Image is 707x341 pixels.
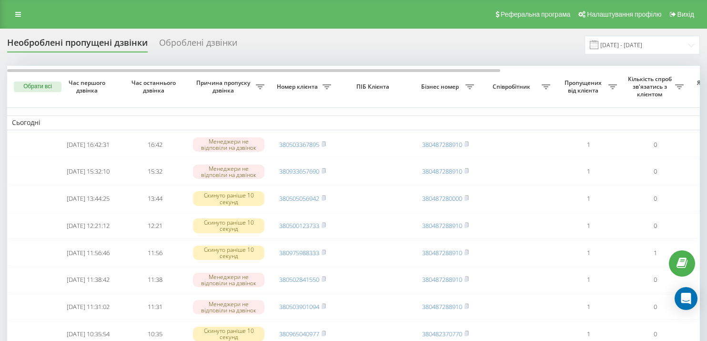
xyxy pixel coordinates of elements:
[417,83,465,91] span: Бізнес номер
[422,275,462,284] a: 380487288910
[422,248,462,257] a: 380487288910
[279,194,319,203] a: 380505056942
[422,140,462,149] a: 380487288910
[193,327,264,341] div: Скинуто раніше 10 секунд
[279,302,319,311] a: 380503901094
[622,186,688,211] td: 0
[344,83,404,91] span: ПІБ Клієнта
[55,294,121,320] td: [DATE] 11:31:02
[121,186,188,211] td: 13:44
[622,294,688,320] td: 0
[587,10,661,18] span: Налаштування профілю
[422,221,462,230] a: 380487288910
[622,268,688,293] td: 0
[193,79,256,94] span: Причина пропуску дзвінка
[555,132,622,157] td: 1
[55,159,121,184] td: [DATE] 15:32:10
[193,165,264,179] div: Менеджери не відповіли на дзвінок
[626,75,675,98] span: Кількість спроб зв'язатись з клієнтом
[422,302,462,311] a: 380487288910
[193,300,264,314] div: Менеджери не відповіли на дзвінок
[677,10,694,18] span: Вихід
[279,248,319,257] a: 380975988333
[422,167,462,176] a: 380487288910
[193,137,264,152] div: Менеджери не відповіли на дзвінок
[121,240,188,266] td: 11:56
[560,79,608,94] span: Пропущених від клієнта
[193,218,264,233] div: Скинуто раніше 10 секунд
[279,167,319,176] a: 380933657690
[7,38,148,52] div: Необроблені пропущені дзвінки
[622,132,688,157] td: 0
[555,240,622,266] td: 1
[193,246,264,260] div: Скинуто раніше 10 секунд
[279,221,319,230] a: 380500123733
[55,213,121,238] td: [DATE] 12:21:12
[274,83,323,91] span: Номер клієнта
[279,275,319,284] a: 380502841550
[193,273,264,287] div: Менеджери не відповіли на дзвінок
[121,268,188,293] td: 11:38
[129,79,181,94] span: Час останнього дзвінка
[279,140,319,149] a: 380503367895
[622,240,688,266] td: 1
[159,38,237,52] div: Оброблені дзвінки
[422,194,462,203] a: 380487280000
[55,268,121,293] td: [DATE] 11:38:42
[555,294,622,320] td: 1
[55,240,121,266] td: [DATE] 11:56:46
[555,186,622,211] td: 1
[14,82,61,92] button: Обрати всі
[501,10,571,18] span: Реферальна програма
[422,330,462,338] a: 380482370770
[622,213,688,238] td: 0
[555,213,622,238] td: 1
[484,83,542,91] span: Співробітник
[555,159,622,184] td: 1
[121,213,188,238] td: 12:21
[121,159,188,184] td: 15:32
[55,132,121,157] td: [DATE] 16:42:31
[279,330,319,338] a: 380965040977
[555,268,622,293] td: 1
[193,191,264,206] div: Скинуто раніше 10 секунд
[675,287,697,310] div: Открыть Интерком Мессенджер
[121,132,188,157] td: 16:42
[121,294,188,320] td: 11:31
[622,159,688,184] td: 0
[55,186,121,211] td: [DATE] 13:44:25
[62,79,114,94] span: Час першого дзвінка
